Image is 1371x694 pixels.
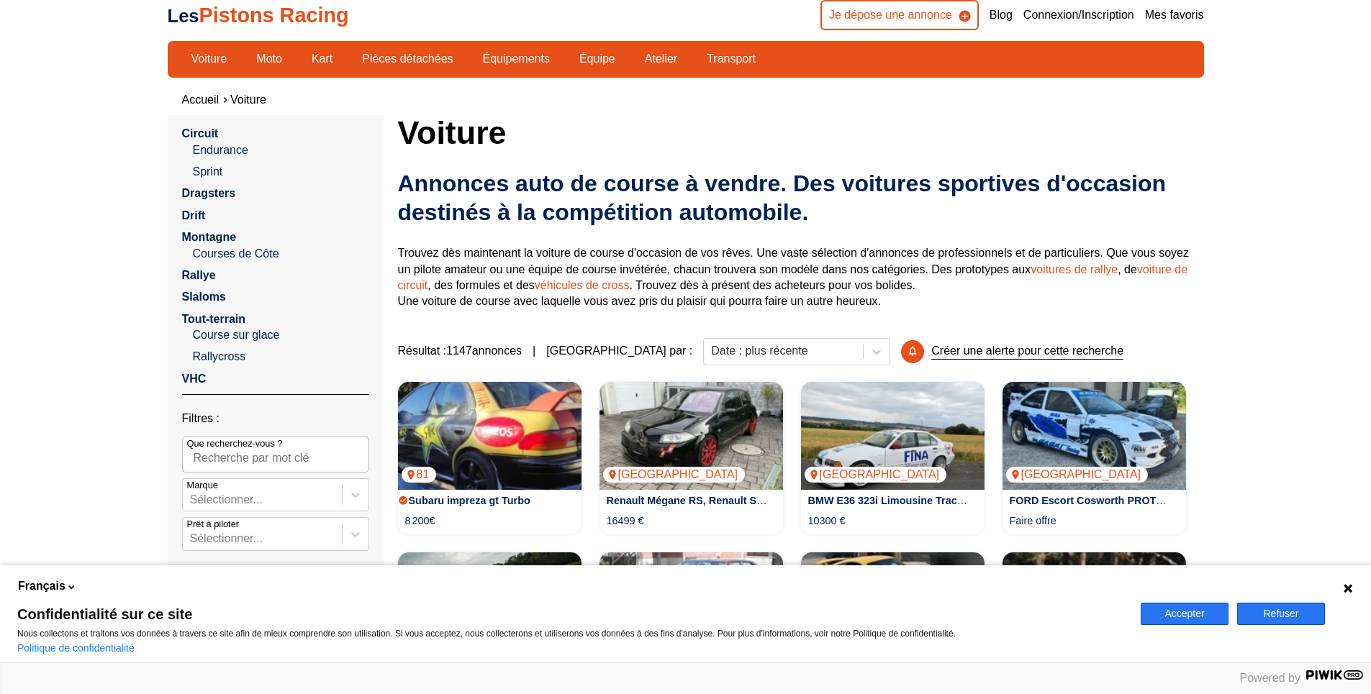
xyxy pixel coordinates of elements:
[182,231,237,243] a: Montagne
[474,47,559,71] a: Équipements
[808,495,1088,506] a: BMW E36 323i Limousine Tracktool KW V3 Protrack ONE
[182,47,237,71] a: Voiture
[607,495,777,506] a: Renault Mégane RS, Renault Sport
[607,513,644,528] p: 16499 €
[697,47,765,71] a: Transport
[247,47,291,71] a: Moto
[1006,467,1149,483] p: [GEOGRAPHIC_DATA]
[190,493,193,506] input: MarqueSélectionner...
[182,313,246,325] a: Tout-terrain
[570,47,625,71] a: Équipe
[193,142,369,158] a: Endurance
[398,343,522,359] span: Résultat : 1147 annonces
[1010,495,1211,506] a: FORD Escort Cosworth PROTO by Gabat
[398,382,582,490] img: Subaru impreza gt Turbo
[18,578,65,594] span: Français
[801,382,985,490] a: BMW E36 323i Limousine Tracktool KW V3 Protrack ONE[GEOGRAPHIC_DATA]
[193,327,369,343] a: Course sur glace
[193,164,369,180] a: Sprint
[405,513,435,528] p: 8 200€
[808,513,846,528] p: 10300 €
[1003,552,1186,660] a: BMW E30 318is Rennwagen Rallye Oldtimer Motorsport GR.[GEOGRAPHIC_DATA]
[398,115,1204,150] h1: Voiture
[801,552,985,660] img: Porsche® 991 GT2 RS (2015) – Rohbau
[182,209,206,222] a: Drift
[398,169,1204,227] h2: Annonces auto de course à vendre. Des voitures sportives d'occasion destinés à la compétition aut...
[931,343,1123,360] p: Créer une alerte pour cette recherche
[1237,603,1325,625] button: Refuser
[801,552,985,660] a: Porsche® 991 GT2 RS (2015) – Rohbau[GEOGRAPHIC_DATA]
[1003,552,1186,660] img: BMW E30 318is Rennwagen Rallye Oldtimer Motorsport GR.
[398,552,582,660] a: BMW M3 E92 Original V8 Superstars inkl. Minisattel[GEOGRAPHIC_DATA]
[546,343,692,359] p: [GEOGRAPHIC_DATA] par :
[1003,382,1186,490] a: FORD Escort Cosworth PROTO by Gabat[GEOGRAPHIC_DATA]
[402,467,437,483] p: 81
[193,349,369,365] a: Rallycross
[182,373,207,385] a: VHC
[168,6,199,26] span: Les
[1240,672,1301,684] span: Powered by
[187,437,283,450] p: Que recherchez-vous ?
[190,532,193,545] input: Prêt à piloterSélectionner...
[990,7,1013,23] a: Blog
[599,382,783,490] img: Renault Mégane RS, Renault Sport
[182,127,219,140] a: Circuit
[230,93,266,106] a: Voiture
[599,552,783,660] a: 1985 - Maserati Quattroporte[GEOGRAPHIC_DATA]
[1031,263,1118,275] a: voitures de rallye
[398,382,582,490] a: Subaru impreza gt Turbo 81
[182,93,220,106] a: Accueil
[1023,7,1134,23] a: Connexion/Inscription
[187,479,218,492] p: Marque
[182,269,216,281] a: Rallye
[17,607,1123,621] span: Confidentialité sur ce site
[398,245,1204,310] p: Trouvez dès maintenant la voiture de course d'occasion de vos rêves. Une vaste sélection d'annonc...
[193,246,369,262] a: Courses de Côte
[603,467,746,483] p: [GEOGRAPHIC_DATA]
[17,642,135,654] a: Politique de confidentialité
[535,279,630,291] a: véhicules de cross
[1003,382,1186,490] img: FORD Escort Cosworth PROTO by Gabat
[599,382,783,490] a: Renault Mégane RS, Renault Sport[GEOGRAPHIC_DATA]
[182,187,236,199] a: Dragsters
[805,467,947,483] p: [GEOGRAPHIC_DATA]
[187,518,240,531] p: Prêt à piloter
[533,343,535,359] span: |
[302,47,342,71] a: Kart
[398,552,582,660] img: BMW M3 E92 Original V8 Superstars inkl. Minisattel
[635,47,687,71] a: Atelier
[599,552,783,660] img: 1985 - Maserati Quattroporte
[17,629,1123,639] p: Nous collectons et traitons vos données à travers ce site afin de mieux comprendre son utilisatio...
[1145,7,1204,23] a: Mes favoris
[1010,513,1056,528] p: Faire offre
[182,411,369,426] p: Filtres :
[1141,603,1229,625] button: Accepter
[409,495,530,506] a: Subaru impreza gt Turbo
[168,4,349,27] a: LesPistons Racing
[182,291,226,303] a: Slaloms
[182,437,369,472] input: Que recherchez-vous ?
[801,382,985,490] img: BMW E36 323i Limousine Tracktool KW V3 Protrack ONE
[353,47,462,71] a: Pièces détachées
